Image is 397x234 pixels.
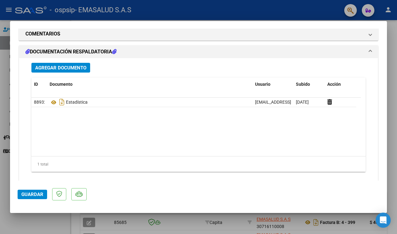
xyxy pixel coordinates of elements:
h1: DOCUMENTACIÓN RESPALDATORIA [25,48,117,56]
datatable-header-cell: Usuario [253,78,293,91]
datatable-header-cell: ID [31,78,47,91]
div: 1 total [31,156,366,172]
span: Agregar Documento [35,65,86,71]
span: [EMAIL_ADDRESS][DOMAIN_NAME] - KOOLDENT (12172) [255,100,367,105]
datatable-header-cell: Documento [47,78,253,91]
button: Guardar [18,190,47,199]
span: 88932 [34,100,46,105]
mat-expansion-panel-header: COMENTARIOS [19,28,378,40]
span: ID [34,82,38,87]
div: DOCUMENTACIÓN RESPALDATORIA [19,58,378,187]
span: Estadística [50,100,88,105]
i: Descargar documento [58,97,66,107]
span: Documento [50,82,73,87]
mat-expansion-panel-header: DOCUMENTACIÓN RESPALDATORIA [19,46,378,58]
datatable-header-cell: Subido [293,78,325,91]
datatable-header-cell: Acción [325,78,356,91]
h1: COMENTARIOS [25,30,60,38]
div: Open Intercom Messenger [376,213,391,228]
span: Guardar [21,192,43,197]
span: Acción [327,82,341,87]
span: Subido [296,82,310,87]
button: Agregar Documento [31,63,90,73]
span: [DATE] [296,100,309,105]
span: Usuario [255,82,270,87]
